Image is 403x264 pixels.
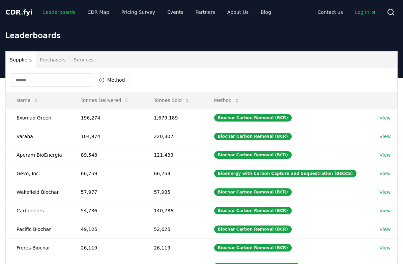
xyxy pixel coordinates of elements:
[350,6,381,18] a: Log in
[379,226,391,233] a: View
[143,164,203,183] td: 66,759
[70,127,143,146] td: 104,974
[143,127,203,146] td: 220,307
[214,226,292,233] div: Biochar Carbon Removal (BCR)
[379,244,391,251] a: View
[379,207,391,214] a: View
[355,9,376,16] span: Log in
[312,6,381,18] nav: Main
[143,183,203,201] td: 57,985
[255,6,277,18] a: Blog
[70,183,143,201] td: 57,977
[36,52,70,68] button: Purchasers
[70,220,143,238] td: 49,125
[143,108,203,127] td: 1,679,189
[6,238,70,257] td: Freres Biochar
[214,170,357,177] div: Bioenergy with Carbon Capture and Sequestration (BECCS)
[6,201,70,220] td: Carboneers
[70,108,143,127] td: 196,274
[70,52,98,68] button: Services
[6,164,70,183] td: Gevo, Inc.
[70,201,143,220] td: 54,736
[143,201,203,220] td: 140,786
[214,151,292,159] div: Biochar Carbon Removal (BCR)
[5,8,32,16] span: CDR fyi
[214,207,292,214] div: Biochar Carbon Removal (BCR)
[70,146,143,164] td: 89,548
[116,6,161,18] a: Pricing Survey
[6,146,70,164] td: Aperam BioEnergia
[38,6,277,18] nav: Main
[379,152,391,158] a: View
[143,220,203,238] td: 52,625
[214,133,292,140] div: Biochar Carbon Removal (BCR)
[21,8,23,16] span: .
[214,114,292,122] div: Biochar Carbon Removal (BCR)
[379,114,391,121] a: View
[6,220,70,238] td: Pacific Biochar
[95,75,129,85] button: Method
[70,164,143,183] td: 66,759
[312,6,348,18] a: Contact us
[6,183,70,201] td: Wakefield Biochar
[214,244,292,252] div: Biochar Carbon Removal (BCR)
[38,6,81,18] a: Leaderboards
[209,94,246,107] button: Method
[82,6,115,18] a: CDR Map
[148,94,195,107] button: Tonnes Sold
[379,170,391,177] a: View
[6,127,70,146] td: Varaha
[143,238,203,257] td: 26,119
[222,6,254,18] a: About Us
[379,133,391,140] a: View
[5,30,398,41] h1: Leaderboards
[143,146,203,164] td: 121,433
[379,189,391,195] a: View
[5,7,32,17] a: CDR.fyi
[70,238,143,257] td: 26,119
[162,6,189,18] a: Events
[11,94,44,107] button: Name
[6,52,36,68] button: Suppliers
[214,188,292,196] div: Biochar Carbon Removal (BCR)
[6,108,70,127] td: Exomad Green
[190,6,221,18] a: Partners
[76,94,135,107] button: Tonnes Delivered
